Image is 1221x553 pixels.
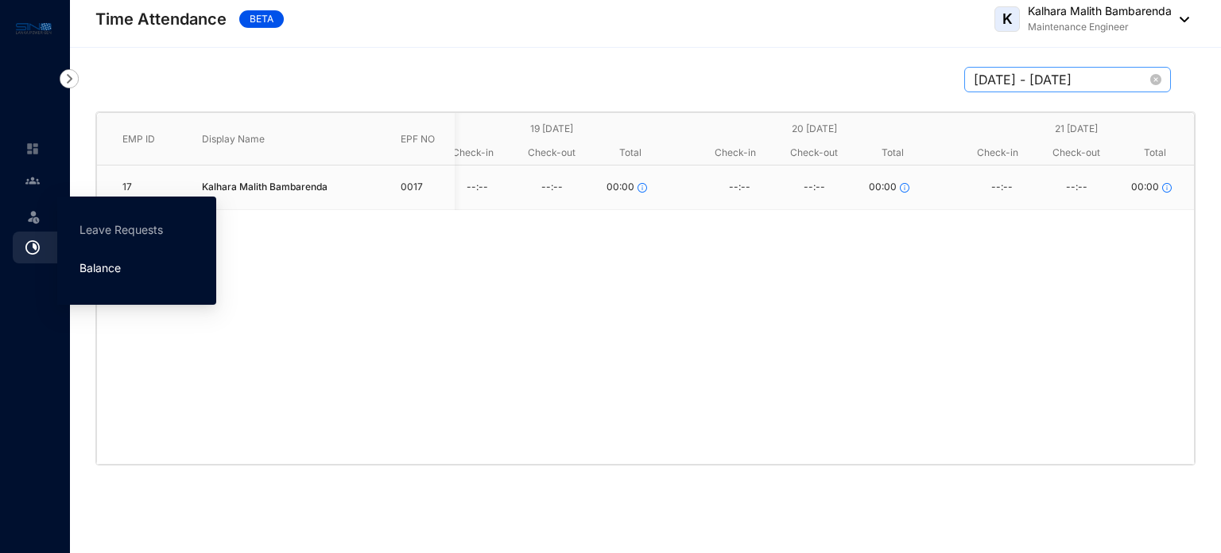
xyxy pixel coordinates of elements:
th: EPF NO [375,113,455,166]
li: Contacts [13,165,51,197]
div: Check-out [1037,141,1115,165]
div: Total [1116,141,1195,165]
div: Check-in [433,141,512,165]
span: info-circle [638,183,647,193]
img: dropdown-black.8e83cc76930a90b1a4fdb6d089b7bf3a.svg [1172,17,1189,22]
div: 19 [DATE] [433,117,670,141]
div: --:-- [964,176,1039,200]
span: 00:00 [1131,180,1159,195]
div: Total [854,141,932,165]
span: BETA [239,10,284,28]
img: home-unselected.a29eae3204392db15eaf.svg [25,142,40,156]
img: time-attendance.bce192ef64cb162a73de.svg [25,240,40,255]
div: --:-- [777,176,851,200]
span: info-circle [900,183,909,193]
p: Kalhara Malith Bambarenda [1028,3,1172,19]
li: Time Attendance [13,232,79,263]
img: people-unselected.118708e94b43a90eceab.svg [25,173,40,188]
a: Balance [79,261,121,275]
td: 0017 [375,166,455,210]
img: logo [16,19,52,37]
div: 21 [DATE] [958,117,1195,141]
img: leave-unselected.2934df6273408c3f84d9.svg [25,208,41,224]
span: Kalhara Malith Bambarenda [202,180,328,195]
div: --:-- [1039,176,1114,200]
p: Time Attendance [95,8,227,30]
span: close-circle [1150,74,1161,85]
span: 00:00 [869,180,897,195]
div: --:-- [440,176,514,200]
div: Check-out [774,141,853,165]
div: 20 [DATE] [696,117,932,141]
input: Select week [974,70,1147,89]
span: K [1002,12,1013,26]
div: Check-in [958,141,1037,165]
th: Display Name [176,113,375,166]
div: --:-- [702,176,777,200]
div: Total [591,141,670,165]
div: Check-in [696,141,774,165]
th: EMP ID [97,113,176,166]
span: info-circle [1162,183,1172,193]
li: Home [13,133,51,165]
img: nav-icon-right.af6afadce00d159da59955279c43614e.svg [60,69,79,88]
a: Leave Requests [79,223,163,236]
td: 17 [97,166,176,210]
div: --:-- [514,176,589,200]
div: Check-out [512,141,591,165]
p: Maintenance Engineer [1028,19,1172,35]
span: 00:00 [607,180,634,195]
